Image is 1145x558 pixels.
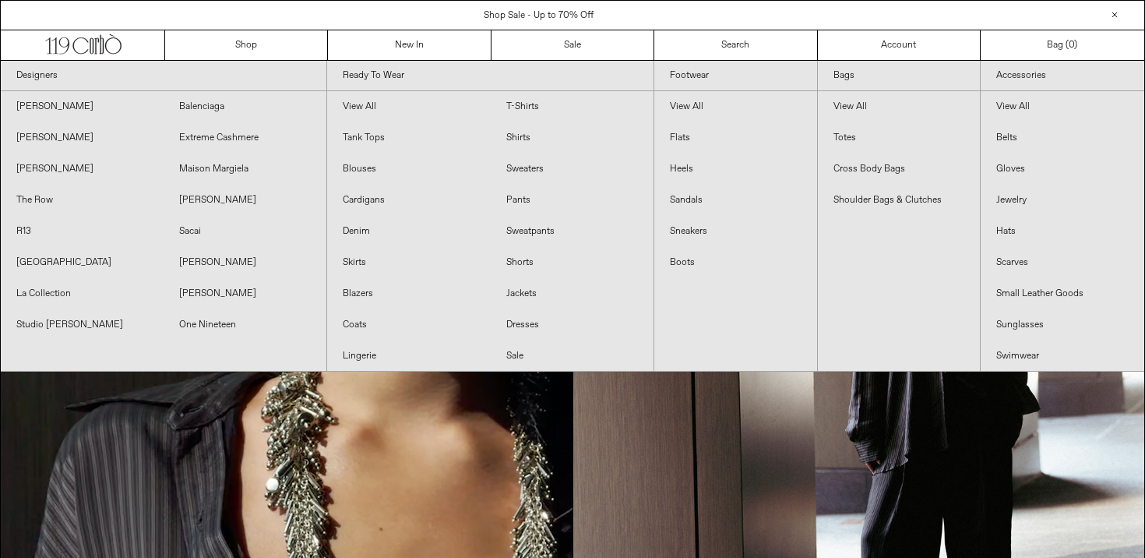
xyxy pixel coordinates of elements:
[491,154,654,185] a: Sweaters
[981,309,1144,341] a: Sunglasses
[164,247,326,278] a: [PERSON_NAME]
[818,30,981,60] a: Account
[981,91,1144,122] a: View All
[327,341,490,372] a: Lingerie
[164,154,326,185] a: Maison Margiela
[1,216,164,247] a: R13
[981,154,1144,185] a: Gloves
[327,185,490,216] a: Cardigans
[818,122,981,154] a: Totes
[818,61,981,91] a: Bags
[328,30,491,60] a: New In
[981,247,1144,278] a: Scarves
[327,122,490,154] a: Tank Tops
[491,309,654,341] a: Dresses
[981,122,1144,154] a: Belts
[654,154,817,185] a: Heels
[484,9,594,22] a: Shop Sale - Up to 70% Off
[164,91,326,122] a: Balenciaga
[654,216,817,247] a: Sneakers
[491,216,654,247] a: Sweatpants
[654,122,817,154] a: Flats
[1,154,164,185] a: [PERSON_NAME]
[491,247,654,278] a: Shorts
[491,122,654,154] a: Shirts
[327,247,490,278] a: Skirts
[327,278,490,309] a: Blazers
[327,91,490,122] a: View All
[491,185,654,216] a: Pants
[981,278,1144,309] a: Small Leather Goods
[654,61,817,91] a: Footwear
[654,185,817,216] a: Sandals
[491,91,654,122] a: T-Shirts
[327,154,490,185] a: Blouses
[654,30,817,60] a: Search
[1,61,326,91] a: Designers
[1,309,164,341] a: Studio [PERSON_NAME]
[164,122,326,154] a: Extreme Cashmere
[1,278,164,309] a: La Collection
[1069,38,1077,52] span: )
[981,216,1144,247] a: Hats
[1,122,164,154] a: [PERSON_NAME]
[164,185,326,216] a: [PERSON_NAME]
[654,247,817,278] a: Boots
[981,185,1144,216] a: Jewelry
[164,216,326,247] a: Sacai
[818,91,981,122] a: View All
[164,309,326,341] a: One Nineteen
[165,30,328,60] a: Shop
[818,154,981,185] a: Cross Body Bags
[1,91,164,122] a: [PERSON_NAME]
[491,278,654,309] a: Jackets
[491,341,654,372] a: Sale
[327,309,490,341] a: Coats
[981,30,1143,60] a: Bag ()
[654,91,817,122] a: View All
[1,185,164,216] a: The Row
[981,341,1144,372] a: Swimwear
[1069,39,1074,51] span: 0
[164,278,326,309] a: [PERSON_NAME]
[818,185,981,216] a: Shoulder Bags & Clutches
[327,61,653,91] a: Ready To Wear
[327,216,490,247] a: Denim
[981,61,1144,91] a: Accessories
[1,247,164,278] a: [GEOGRAPHIC_DATA]
[491,30,654,60] a: Sale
